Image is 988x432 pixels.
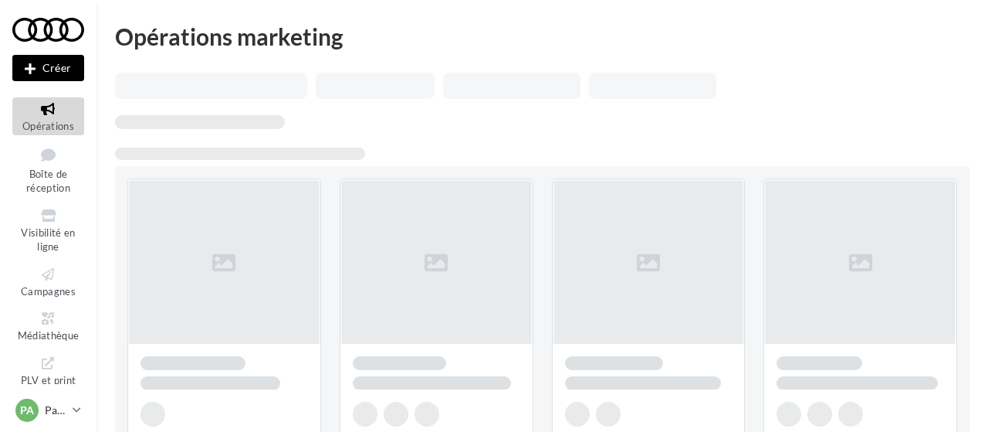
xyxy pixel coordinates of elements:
[19,371,78,415] span: PLV et print personnalisable
[12,141,84,198] a: Boîte de réception
[21,285,76,298] span: Campagnes
[115,25,969,48] div: Opérations marketing
[12,204,84,257] a: Visibilité en ligne
[12,263,84,301] a: Campagnes
[26,168,70,195] span: Boîte de réception
[18,329,80,342] span: Médiathèque
[12,352,84,419] a: PLV et print personnalisable
[12,396,84,425] a: PA Partenaire Audi
[12,55,84,81] div: Nouvelle campagne
[21,226,75,253] span: Visibilité en ligne
[12,97,84,135] a: Opérations
[12,307,84,345] a: Médiathèque
[12,55,84,81] button: Créer
[22,120,74,132] span: Opérations
[45,403,66,418] p: Partenaire Audi
[20,403,34,418] span: PA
